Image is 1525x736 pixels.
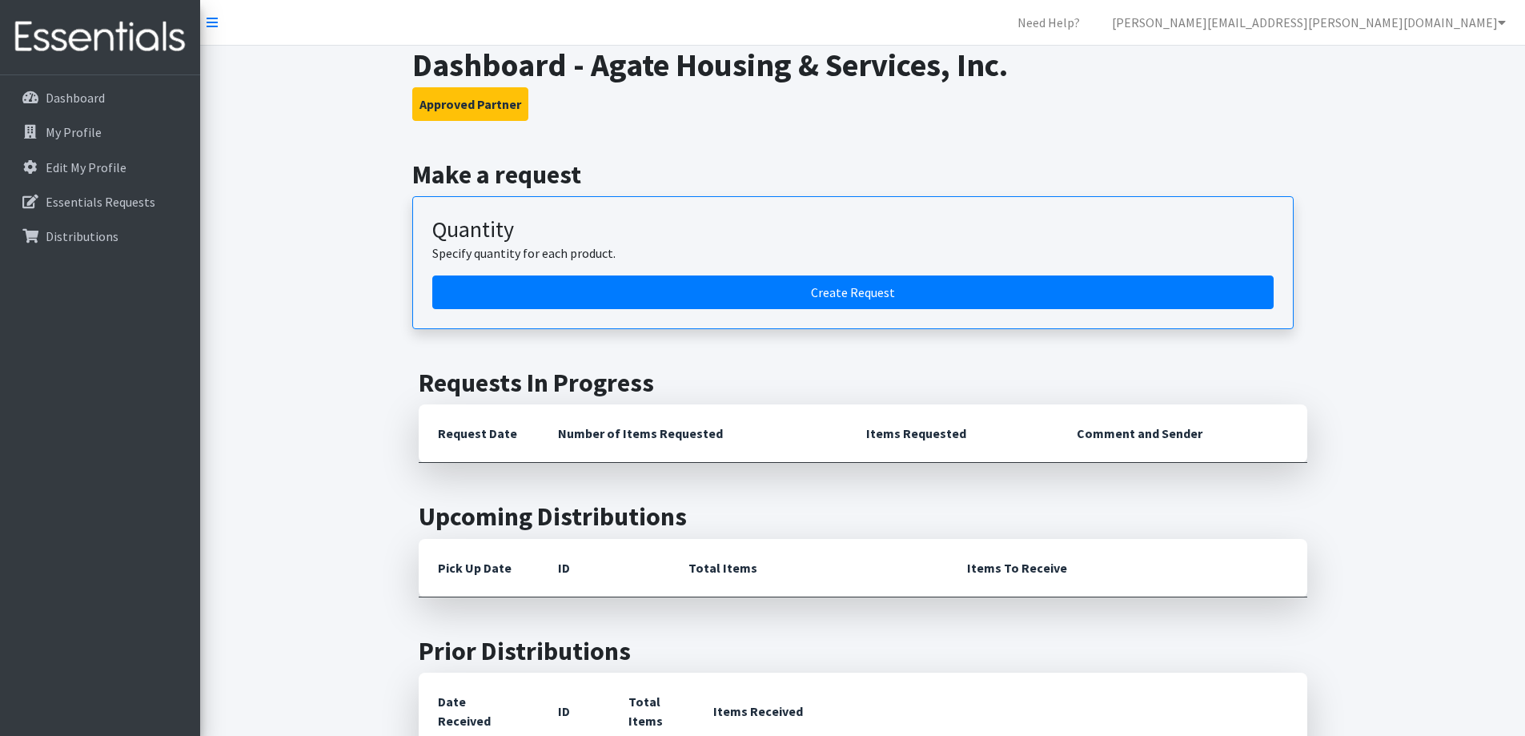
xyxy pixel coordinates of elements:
p: Essentials Requests [46,194,155,210]
p: Specify quantity for each product. [432,243,1274,263]
th: Items To Receive [948,539,1307,597]
h3: Quantity [432,216,1274,243]
button: Approved Partner [412,87,528,121]
th: Items Requested [847,404,1057,463]
p: Edit My Profile [46,159,126,175]
th: Request Date [419,404,539,463]
th: Pick Up Date [419,539,539,597]
h2: Requests In Progress [419,368,1307,398]
a: Need Help? [1005,6,1093,38]
p: Distributions [46,228,118,244]
th: Number of Items Requested [539,404,848,463]
h1: Dashboard - Agate Housing & Services, Inc. [412,46,1313,84]
th: Comment and Sender [1057,404,1306,463]
a: Dashboard [6,82,194,114]
a: Distributions [6,220,194,252]
a: Essentials Requests [6,186,194,218]
h2: Upcoming Distributions [419,501,1307,532]
h2: Make a request [412,159,1313,190]
p: Dashboard [46,90,105,106]
th: Total Items [669,539,948,597]
a: My Profile [6,116,194,148]
img: HumanEssentials [6,10,194,64]
a: Create a request by quantity [432,275,1274,309]
th: ID [539,539,669,597]
h2: Prior Distributions [419,636,1307,666]
a: [PERSON_NAME][EMAIL_ADDRESS][PERSON_NAME][DOMAIN_NAME] [1099,6,1519,38]
p: My Profile [46,124,102,140]
a: Edit My Profile [6,151,194,183]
